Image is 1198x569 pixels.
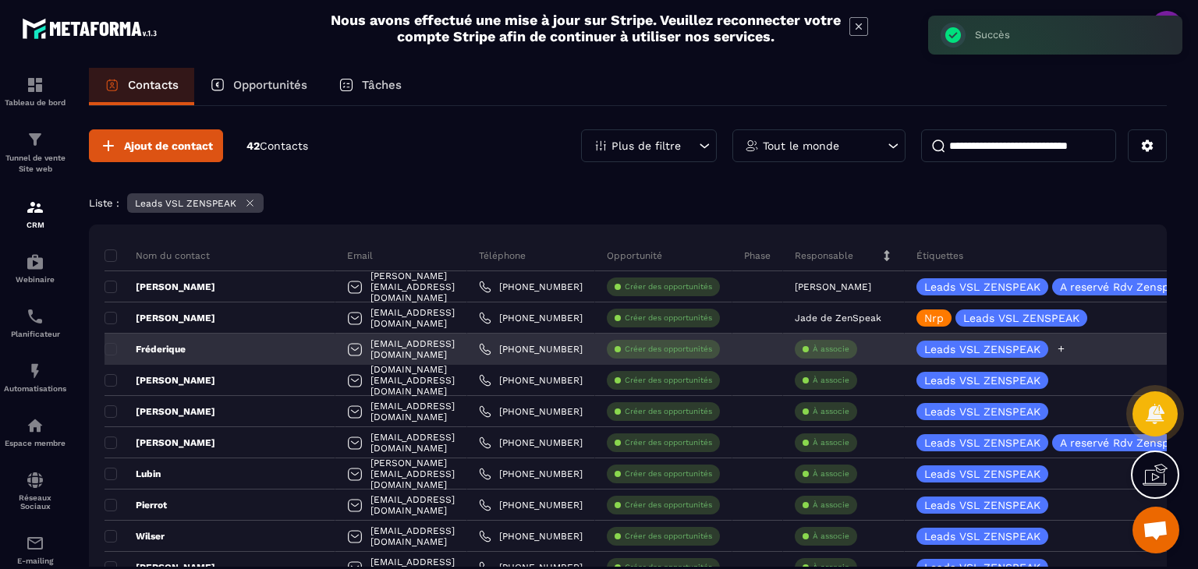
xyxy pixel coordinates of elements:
[26,534,44,553] img: email
[795,281,871,292] p: [PERSON_NAME]
[26,471,44,489] img: social-network
[105,436,215,449] p: [PERSON_NAME]
[744,249,771,262] p: Phase
[4,241,66,295] a: automationsautomationsWebinaire
[1060,437,1188,448] p: A reservé Rdv Zenspeak
[479,374,583,387] a: [PHONE_NUMBER]
[105,281,215,293] p: [PERSON_NAME]
[479,312,583,324] a: [PHONE_NUMBER]
[4,350,66,405] a: automationsautomationsAutomatisations
[124,138,213,154] span: Ajout de contact
[625,500,712,511] p: Créer des opportunités
[916,249,963,262] p: Étiquettes
[89,197,119,209] p: Liste :
[813,406,849,417] p: À associe
[194,68,323,105] a: Opportunités
[4,384,66,393] p: Automatisations
[105,374,215,387] p: [PERSON_NAME]
[813,437,849,448] p: À associe
[4,557,66,565] p: E-mailing
[4,221,66,229] p: CRM
[963,313,1079,323] p: Leads VSL ZENSPEAK
[4,493,66,511] p: Réseaux Sociaux
[1132,507,1179,553] div: Ouvrir le chat
[26,307,44,326] img: scheduler
[128,78,179,92] p: Contacts
[479,249,526,262] p: Téléphone
[813,531,849,542] p: À associe
[4,295,66,350] a: schedulerschedulerPlanificateur
[105,499,167,511] p: Pierrot
[607,249,662,262] p: Opportunité
[26,198,44,217] img: formation
[347,249,373,262] p: Email
[813,375,849,386] p: À associe
[479,468,583,480] a: [PHONE_NUMBER]
[479,405,583,418] a: [PHONE_NUMBER]
[813,500,849,511] p: À associe
[135,198,236,209] p: Leads VSL ZENSPEAK
[4,439,66,447] p: Espace membre
[625,406,712,417] p: Créer des opportunités
[330,12,842,44] h2: Nous avons effectué une mise à jour sur Stripe. Veuillez reconnecter votre compte Stripe afin de ...
[105,468,161,480] p: Lubin
[924,281,1040,292] p: Leads VSL ZENSPEAK
[813,344,849,355] p: À associe
[22,14,162,43] img: logo
[4,330,66,338] p: Planificateur
[813,468,849,479] p: À associe
[4,118,66,186] a: formationformationTunnel de vente Site web
[4,153,66,175] p: Tunnel de vente Site web
[479,530,583,542] a: [PHONE_NUMBER]
[625,281,712,292] p: Créer des opportunités
[795,313,881,323] p: Jade de ZenSpeak
[924,468,1040,479] p: Leads VSL ZENSPEAK
[924,531,1040,542] p: Leads VSL ZENSPEAK
[105,343,186,355] p: Fréderique
[479,343,583,355] a: [PHONE_NUMBER]
[105,405,215,418] p: [PERSON_NAME]
[105,530,165,542] p: Wilser
[479,281,583,293] a: [PHONE_NUMBER]
[4,186,66,241] a: formationformationCRM
[233,78,307,92] p: Opportunités
[924,406,1040,417] p: Leads VSL ZENSPEAK
[924,375,1040,386] p: Leads VSL ZENSPEAK
[625,344,712,355] p: Créer des opportunités
[924,500,1040,511] p: Leads VSL ZENSPEAK
[625,313,712,323] p: Créer des opportunités
[89,68,194,105] a: Contacts
[4,405,66,459] a: automationsautomationsEspace membre
[479,436,583,449] a: [PHONE_NUMBER]
[924,344,1040,355] p: Leads VSL ZENSPEAK
[26,416,44,435] img: automations
[105,249,210,262] p: Nom du contact
[4,275,66,284] p: Webinaire
[611,140,681,151] p: Plus de filtre
[795,249,853,262] p: Responsable
[4,459,66,522] a: social-networksocial-networkRéseaux Sociaux
[479,499,583,511] a: [PHONE_NUMBER]
[924,437,1040,448] p: Leads VSL ZENSPEAK
[260,140,308,152] span: Contacts
[4,64,66,118] a: formationformationTableau de bord
[246,139,308,154] p: 42
[1060,281,1188,292] p: A reservé Rdv Zenspeak
[26,130,44,149] img: formation
[924,313,944,323] p: Nrp
[89,129,223,162] button: Ajout de contact
[625,468,712,479] p: Créer des opportunités
[763,140,839,151] p: Tout le monde
[105,312,215,324] p: [PERSON_NAME]
[625,437,712,448] p: Créer des opportunités
[625,375,712,386] p: Créer des opportunités
[362,78,402,92] p: Tâches
[26,253,44,271] img: automations
[625,531,712,542] p: Créer des opportunités
[26,362,44,380] img: automations
[4,98,66,107] p: Tableau de bord
[26,76,44,94] img: formation
[323,68,417,105] a: Tâches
